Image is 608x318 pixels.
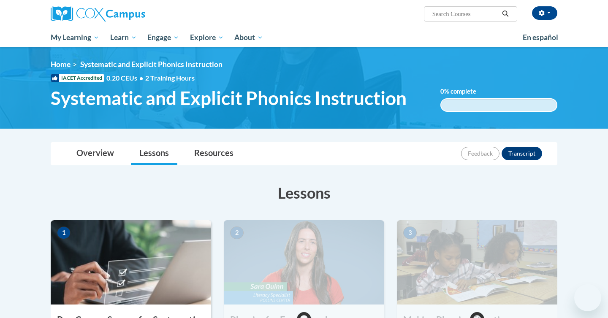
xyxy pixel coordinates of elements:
[147,32,179,43] span: Engage
[106,73,145,83] span: 0.20 CEUs
[190,32,224,43] span: Explore
[38,28,570,47] div: Main menu
[51,74,104,82] span: IACET Accredited
[440,88,444,95] span: 0
[397,220,557,305] img: Course Image
[523,33,558,42] span: En español
[51,60,71,69] a: Home
[51,6,145,22] img: Cox Campus
[499,9,512,19] button: Search
[51,87,407,109] span: Systematic and Explicit Phonics Instruction
[440,87,489,96] label: % complete
[131,143,177,165] a: Lessons
[45,28,105,47] a: My Learning
[139,74,143,82] span: •
[68,143,122,165] a: Overview
[80,60,223,69] span: Systematic and Explicit Phonics Instruction
[229,28,269,47] a: About
[532,6,557,20] button: Account Settings
[51,220,211,305] img: Course Image
[51,32,99,43] span: My Learning
[110,32,137,43] span: Learn
[461,147,499,160] button: Feedback
[230,226,244,239] span: 2
[105,28,142,47] a: Learn
[432,9,499,19] input: Search Courses
[186,143,242,165] a: Resources
[403,226,417,239] span: 3
[224,220,384,305] img: Course Image
[51,6,211,22] a: Cox Campus
[51,182,557,203] h3: Lessons
[145,74,195,82] span: 2 Training Hours
[185,28,229,47] a: Explore
[57,226,71,239] span: 1
[517,29,564,46] a: En español
[142,28,185,47] a: Engage
[574,284,601,311] iframe: Button to launch messaging window
[502,147,542,160] button: Transcript
[234,32,263,43] span: About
